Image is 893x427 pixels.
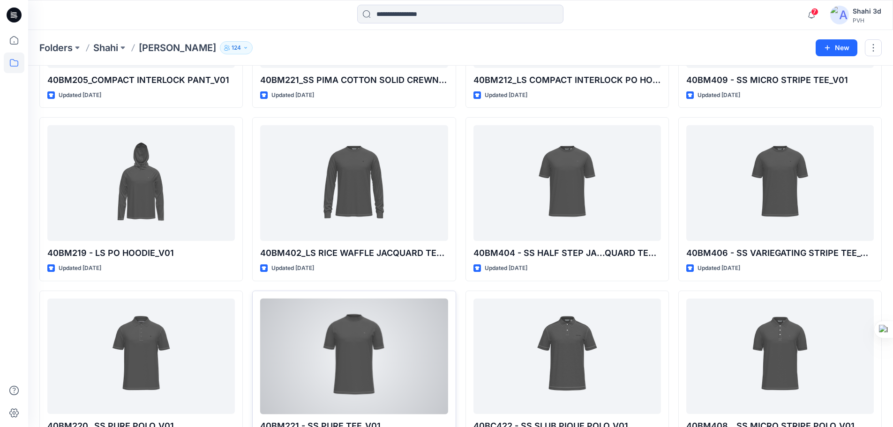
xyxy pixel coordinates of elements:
p: 40BM212_LS COMPACT INTERLOCK PO HOOD_V01 [473,74,661,87]
p: 40BM402_LS RICE WAFFLE JACQUARD TEE_V01 [260,247,448,260]
a: 40BM219 - LS PO HOODIE_V01 [47,125,235,241]
button: New [816,39,857,56]
p: 40BM221_SS PIMA COTTON SOLID CREWNK TEE_V01 [260,74,448,87]
p: Updated [DATE] [485,90,527,100]
p: Updated [DATE] [271,263,314,273]
a: 40BM221 - SS PURE TEE_V01 [260,299,448,414]
a: 40BC422 - SS SLUB PIQUE POLO_V01 [473,299,661,414]
a: Shahi [93,41,118,54]
p: 40BM219 - LS PO HOODIE_V01 [47,247,235,260]
span: 7 [811,8,818,15]
p: [PERSON_NAME] [139,41,216,54]
p: 40BM409 - SS MICRO STRIPE TEE_V01 [686,74,874,87]
a: Folders [39,41,73,54]
p: Updated [DATE] [271,90,314,100]
p: 40BM404 - SS HALF STEP JA...QUARD TEE_V01 [473,247,661,260]
a: 40BM404 - SS HALF STEP JA...QUARD TEE_V01 [473,125,661,241]
p: 124 [232,43,241,53]
p: Updated [DATE] [698,263,740,273]
a: 40BM406 - SS VARIEGATING STRIPE TEE_V01 [686,125,874,241]
a: 40BM408 _ SS MICRO STRIPE POLO_V01 [686,299,874,414]
a: 40BM220 _SS PURE POLO_V01 [47,299,235,414]
p: 40BM205_COMPACT INTERLOCK PANT_V01 [47,74,235,87]
p: Updated [DATE] [698,90,740,100]
p: Updated [DATE] [59,90,101,100]
div: PVH [853,17,881,24]
button: 124 [220,41,253,54]
img: avatar [830,6,849,24]
p: Updated [DATE] [485,263,527,273]
p: Updated [DATE] [59,263,101,273]
a: 40BM402_LS RICE WAFFLE JACQUARD TEE_V01 [260,125,448,241]
div: Shahi 3d [853,6,881,17]
p: 40BM406 - SS VARIEGATING STRIPE TEE_V01 [686,247,874,260]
